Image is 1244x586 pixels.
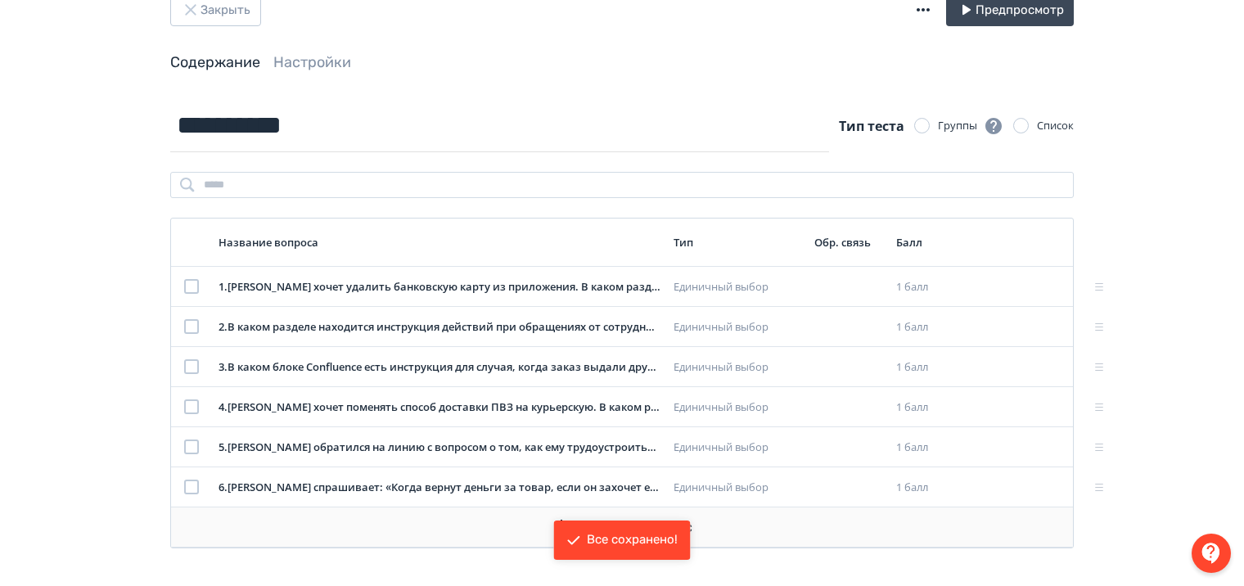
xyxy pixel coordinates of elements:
div: Единичный выбор [674,319,801,336]
div: 1 балл [896,439,957,456]
button: Добавить вопрос [184,507,1060,547]
a: Настройки [273,53,351,71]
div: 4 . [PERSON_NAME] хочет поменять способ доставки ПВЗ на курьерскую. В каком разделе Confluence на... [219,399,660,416]
div: Единичный выбор [674,279,801,295]
div: Список [1037,118,1074,134]
div: 1 балл [896,399,957,416]
div: 1 балл [896,480,957,496]
div: 5 . [PERSON_NAME] обратился на линию с вопросом о том, как ему трудоустроиться в нашу компанию. В... [219,439,660,456]
div: Балл [896,235,957,250]
div: 1 . [PERSON_NAME] хочет удалить банковскую карту из приложения. В каком разделе находится инструк... [219,279,660,295]
div: 1 балл [896,279,957,295]
div: Группы [938,116,1003,136]
div: 6 . [PERSON_NAME] спрашивает: «Когда вернут деньги за товар, если он захочет его вернуть?». В как... [219,480,660,496]
div: Название вопроса [219,235,660,250]
div: Единичный выбор [674,439,801,456]
div: Единичный выбор [674,399,801,416]
div: Единичный выбор [674,359,801,376]
div: Единичный выбор [674,480,801,496]
div: 2 . В каком разделе находится инструкция действий при обращениях от сотрудников компании (админис... [219,319,660,336]
div: 3 . В каком блоке Confluence есть инструкция для случая, когда заказ выдали другому клиенту? [219,359,660,376]
div: 1 балл [896,359,957,376]
div: Все сохранено! [587,532,678,548]
span: Тип теста [839,117,904,135]
div: 1 балл [896,319,957,336]
div: Обр. связь [814,235,883,250]
a: Содержание [170,53,260,71]
div: Тип [674,235,801,250]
